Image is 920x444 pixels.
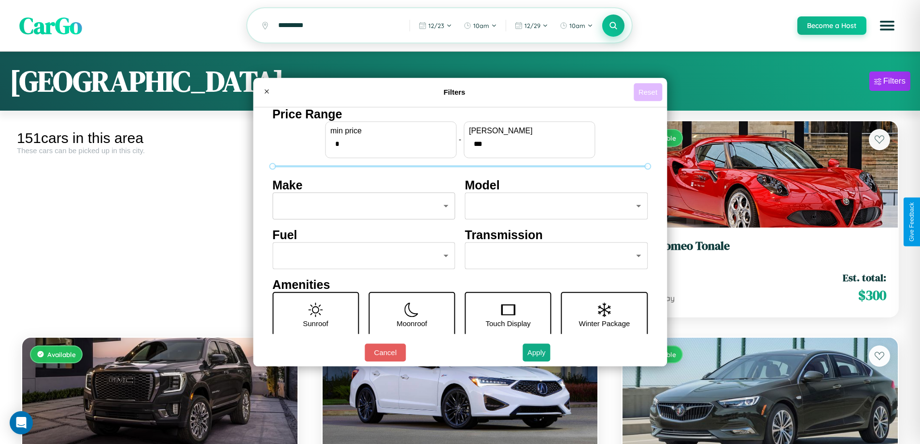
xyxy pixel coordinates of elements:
[303,317,328,330] p: Sunroof
[272,107,648,121] h4: Price Range
[465,228,648,242] h4: Transmission
[883,76,906,86] div: Filters
[485,317,530,330] p: Touch Display
[579,317,630,330] p: Winter Package
[10,61,284,101] h1: [GEOGRAPHIC_DATA]
[275,88,634,96] h4: Filters
[330,127,451,135] label: min price
[17,130,303,146] div: 151 cars in this area
[396,317,427,330] p: Moonroof
[465,178,648,192] h4: Model
[459,133,461,146] p: -
[47,350,76,358] span: Available
[459,18,502,33] button: 10am
[797,16,866,35] button: Become a Host
[569,22,585,29] span: 10am
[10,411,33,434] div: Open Intercom Messenger
[272,278,648,292] h4: Amenities
[272,228,455,242] h4: Fuel
[523,344,551,361] button: Apply
[365,344,406,361] button: Cancel
[524,22,540,29] span: 12 / 29
[19,10,82,42] span: CarGo
[869,72,910,91] button: Filters
[634,239,886,253] h3: Alfa Romeo Tonale
[555,18,598,33] button: 10am
[414,18,457,33] button: 12/23
[634,83,662,101] button: Reset
[469,127,590,135] label: [PERSON_NAME]
[473,22,489,29] span: 10am
[272,178,455,192] h4: Make
[17,146,303,155] div: These cars can be picked up in this city.
[510,18,553,33] button: 12/29
[874,12,901,39] button: Open menu
[843,271,886,285] span: Est. total:
[428,22,444,29] span: 12 / 23
[908,202,915,242] div: Give Feedback
[858,286,886,305] span: $ 300
[634,239,886,263] a: Alfa Romeo Tonale2016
